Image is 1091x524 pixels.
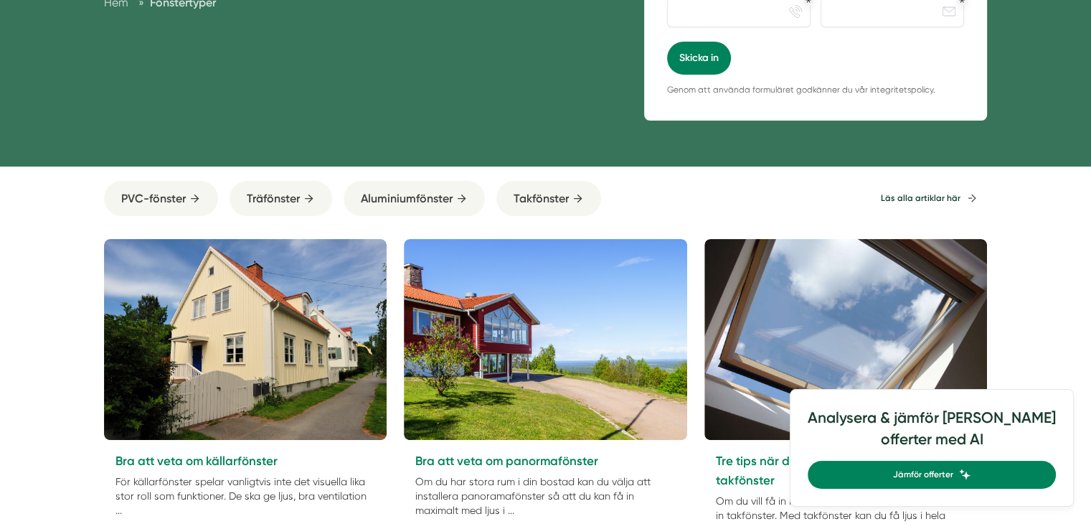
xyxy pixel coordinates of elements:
[115,454,278,468] a: Bra att veta om källarfönster
[361,190,453,207] span: Aluminiumfönster
[704,239,988,440] img: Takfönster
[415,474,676,518] p: Om du har stora rum i din bostad kan du välja att installera panoramafönster så att du kan få in ...
[514,190,569,207] span: Takfönster
[247,190,300,207] span: Träfönster
[667,83,964,98] p: Genom att använda formuläret godkänner du vår integritetspolicy.
[496,181,601,216] a: Takfönster
[716,454,939,487] a: Tre tips när du funderar på att montera takfönster
[871,184,988,212] a: Läs alla artiklar här
[115,474,376,518] p: För källarfönster spelar vanligtvis inte det visuella lika stor roll som funktioner. De ska ge lj...
[104,181,218,216] a: PVC-fönster
[415,454,598,468] a: Bra att veta om panormafönster
[881,192,960,205] span: Läs alla artiklar här
[667,42,731,75] button: Skicka in
[121,190,186,207] span: PVC-fönster
[104,239,387,440] img: källarfönster
[808,407,1056,461] h4: Analysera & jämför [PERSON_NAME] offerter med AI
[808,461,1056,489] a: Jämför offerter
[404,239,687,440] img: panoramafönster
[230,181,332,216] a: Träfönster
[893,468,953,482] span: Jämför offerter
[344,181,485,216] a: Aluminiumfönster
